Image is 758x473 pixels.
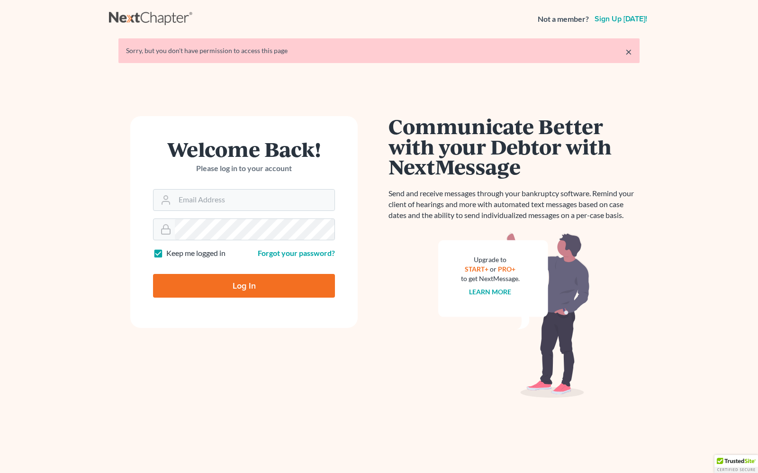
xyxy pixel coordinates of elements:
[153,139,335,159] h1: Welcome Back!
[175,190,334,210] input: Email Address
[166,248,226,259] label: Keep me logged in
[438,232,590,398] img: nextmessage_bg-59042aed3d76b12b5cd301f8e5b87938c9018125f34e5fa2b7a6b67550977c72.svg
[258,248,335,257] a: Forgot your password?
[461,274,520,283] div: to get NextMessage.
[388,116,640,177] h1: Communicate Better with your Debtor with NextMessage
[153,163,335,174] p: Please log in to your account
[538,14,589,25] strong: Not a member?
[153,274,335,298] input: Log In
[126,46,632,55] div: Sorry, but you don't have permission to access this page
[461,255,520,264] div: Upgrade to
[490,265,497,273] span: or
[465,265,489,273] a: START+
[469,288,512,296] a: Learn more
[498,265,516,273] a: PRO+
[625,46,632,57] a: ×
[714,455,758,473] div: TrustedSite Certified
[388,188,640,221] p: Send and receive messages through your bankruptcy software. Remind your client of hearings and mo...
[593,15,649,23] a: Sign up [DATE]!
